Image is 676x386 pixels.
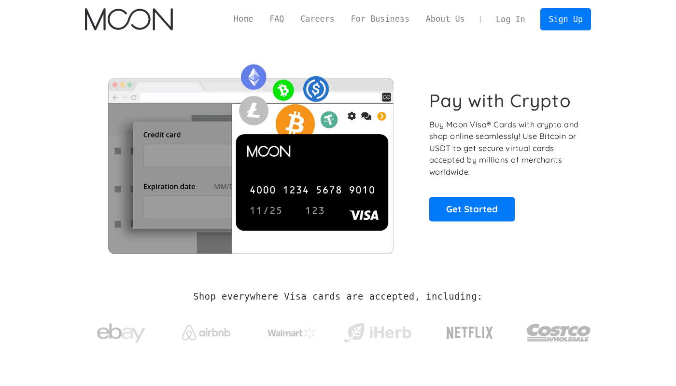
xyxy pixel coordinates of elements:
p: Buy Moon Visa® Cards with crypto and shop online seamlessly! Use Bitcoin or USDT to get secure vi... [429,119,580,178]
a: Netflix [427,311,513,350]
h1: Pay with Crypto [429,90,571,111]
img: Airbnb [182,325,230,340]
a: Walmart [256,317,328,344]
a: Airbnb [170,316,242,345]
h2: Shop everywhere Visa cards are accepted, including: [193,291,482,302]
a: Costco [526,305,591,356]
a: Home [225,13,261,25]
img: ebay [97,318,145,348]
a: For Business [343,13,418,25]
a: Careers [292,13,342,25]
a: Log In [488,9,533,30]
img: Moon Cards let you spend your crypto anywhere Visa is accepted. [85,57,416,253]
a: home [85,8,172,30]
a: ebay [85,308,157,353]
img: Moon Logo [85,8,172,30]
a: About Us [418,13,473,25]
img: iHerb [341,320,413,345]
a: Sign Up [540,8,591,30]
img: Netflix [446,321,494,345]
a: FAQ [261,13,292,25]
img: Costco [526,315,591,351]
img: Walmart [268,327,316,339]
a: iHerb [341,311,413,350]
a: Get Started [429,197,515,221]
